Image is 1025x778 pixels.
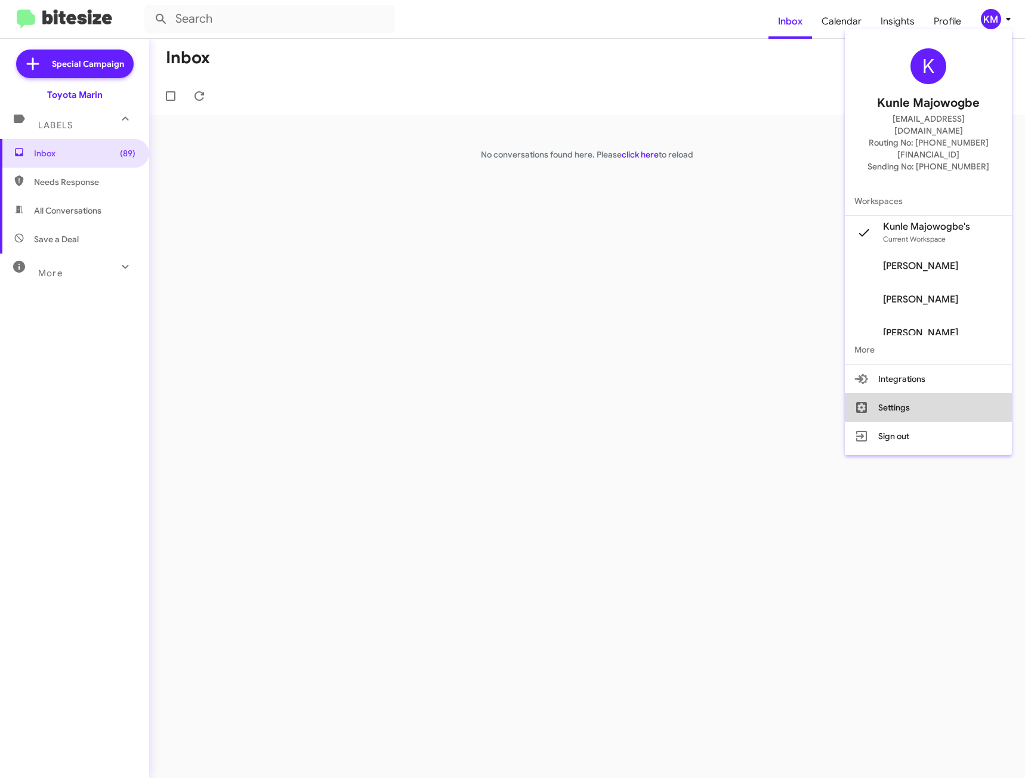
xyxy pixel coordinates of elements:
span: [PERSON_NAME] [883,260,958,272]
span: [PERSON_NAME] [883,294,958,305]
span: [PERSON_NAME] [883,327,958,339]
span: Routing No: [PHONE_NUMBER][FINANCIAL_ID] [859,137,998,160]
span: Workspaces [845,187,1012,215]
span: Kunle Majowogbe's [883,221,970,233]
span: Current Workspace [883,234,946,243]
div: K [910,48,946,84]
button: Integrations [845,365,1012,393]
button: Settings [845,393,1012,422]
span: [EMAIL_ADDRESS][DOMAIN_NAME] [859,113,998,137]
span: More [845,335,1012,364]
span: Sending No: [PHONE_NUMBER] [867,160,989,172]
span: Kunle Majowogbe [877,94,980,113]
button: Sign out [845,422,1012,450]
